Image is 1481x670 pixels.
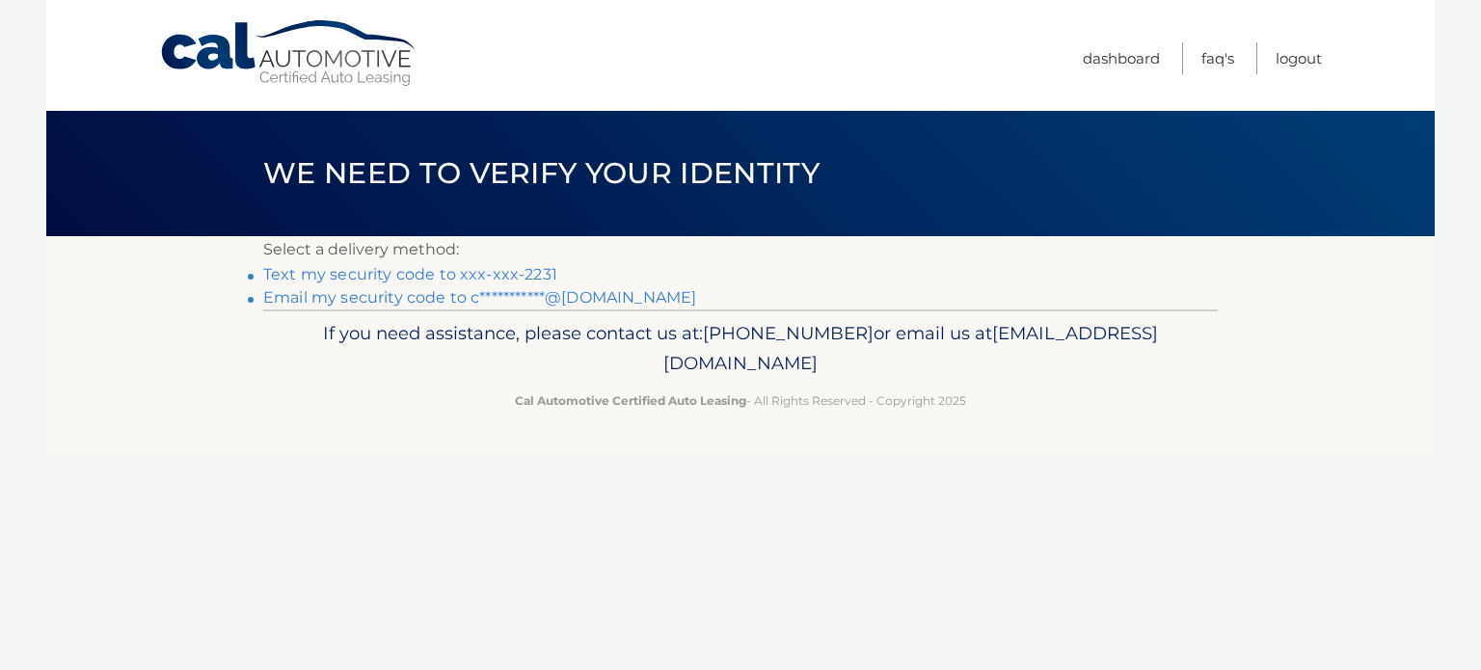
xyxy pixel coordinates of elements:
p: If you need assistance, please contact us at: or email us at [276,318,1205,380]
a: Dashboard [1083,42,1160,74]
p: - All Rights Reserved - Copyright 2025 [276,390,1205,411]
span: [PHONE_NUMBER] [703,322,874,344]
a: Logout [1276,42,1322,74]
a: FAQ's [1201,42,1234,74]
a: Cal Automotive [159,19,419,88]
strong: Cal Automotive Certified Auto Leasing [515,393,746,408]
a: Text my security code to xxx-xxx-2231 [263,265,557,283]
p: Select a delivery method: [263,236,1218,263]
span: We need to verify your identity [263,155,820,191]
